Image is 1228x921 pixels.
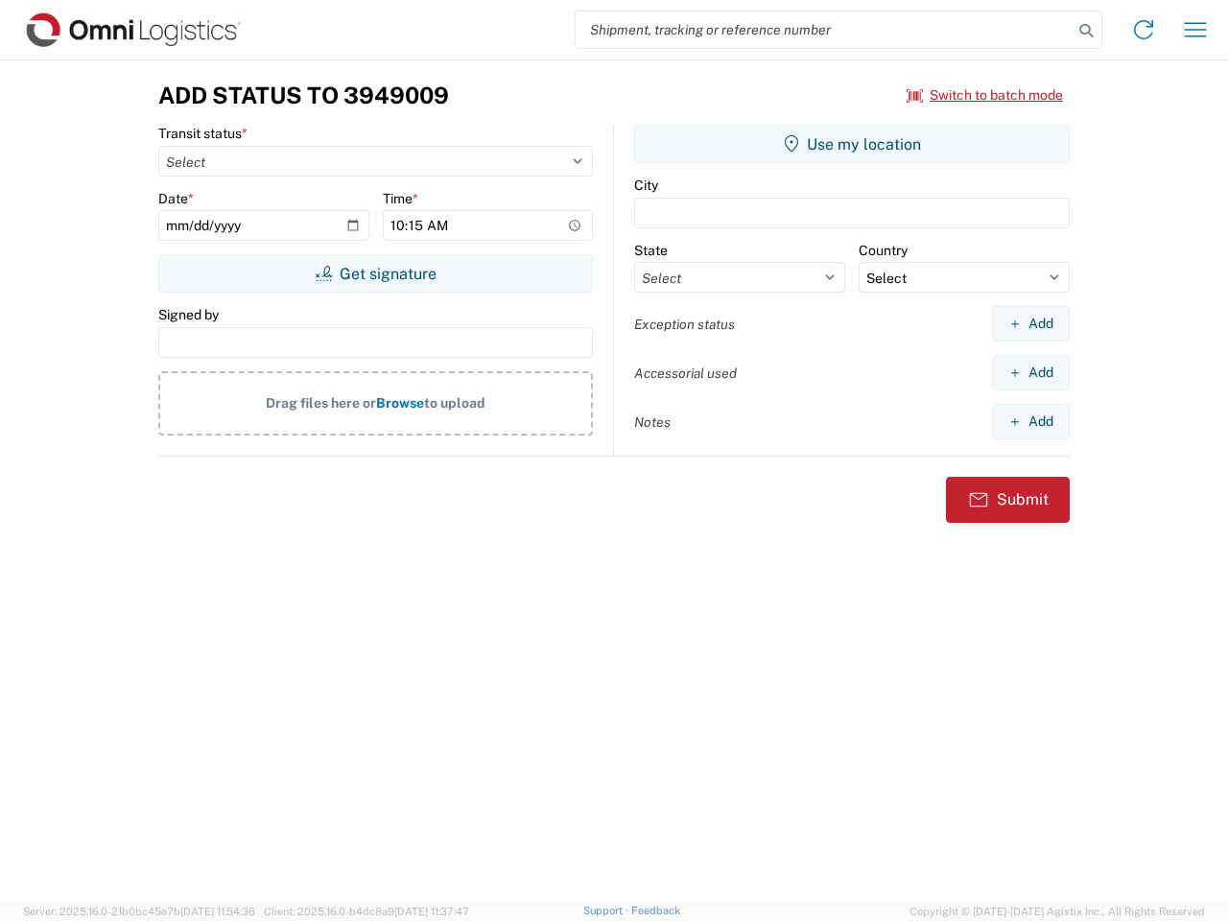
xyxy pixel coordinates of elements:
[634,413,671,431] label: Notes
[992,355,1070,390] button: Add
[634,242,668,259] label: State
[264,906,469,917] span: Client: 2025.16.0-b4dc8a9
[631,905,680,916] a: Feedback
[424,395,485,411] span: to upload
[158,125,248,142] label: Transit status
[576,12,1073,48] input: Shipment, tracking or reference number
[634,177,658,194] label: City
[634,316,735,333] label: Exception status
[158,254,593,293] button: Get signature
[158,306,219,323] label: Signed by
[180,906,255,917] span: [DATE] 11:54:36
[394,906,469,917] span: [DATE] 11:37:47
[992,404,1070,439] button: Add
[946,477,1070,523] button: Submit
[583,905,631,916] a: Support
[23,906,255,917] span: Server: 2025.16.0-21b0bc45e7b
[909,903,1205,920] span: Copyright © [DATE]-[DATE] Agistix Inc., All Rights Reserved
[634,125,1070,163] button: Use my location
[383,190,418,207] label: Time
[907,80,1063,111] button: Switch to batch mode
[634,365,737,382] label: Accessorial used
[376,395,424,411] span: Browse
[266,395,376,411] span: Drag files here or
[158,82,449,109] h3: Add Status to 3949009
[859,242,908,259] label: Country
[158,190,194,207] label: Date
[992,306,1070,342] button: Add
